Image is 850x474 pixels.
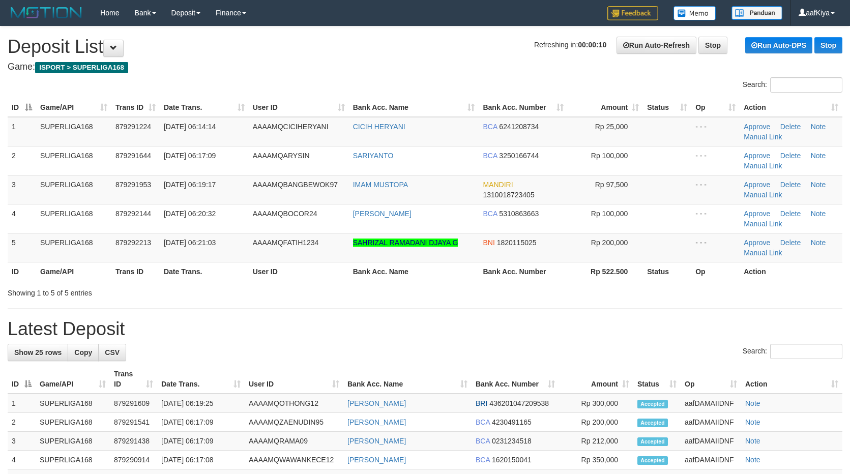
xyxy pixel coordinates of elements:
td: - - - [691,175,740,204]
td: - - - [691,233,740,262]
img: MOTION_logo.png [8,5,85,20]
td: 879291541 [110,413,157,432]
td: aafDAMAIIDNF [681,394,741,413]
th: Rp 522.500 [568,262,643,281]
td: SUPERLIGA168 [36,146,111,175]
td: 3 [8,175,36,204]
td: Rp 350,000 [559,451,633,469]
th: Amount: activate to sort column ascending [559,365,633,394]
a: Note [745,399,760,407]
span: BCA [476,456,490,464]
a: SARIYANTO [353,152,394,160]
span: BNI [483,239,494,247]
a: Note [745,437,760,445]
th: Action [740,262,842,281]
a: Delete [780,152,801,160]
img: Feedback.jpg [607,6,658,20]
h1: Deposit List [8,37,842,57]
a: Approve [744,152,770,160]
span: Copy 3250166744 to clipboard [499,152,539,160]
span: Copy [74,348,92,357]
label: Search: [743,77,842,93]
span: AAAAMQBOCOR24 [253,210,317,218]
div: Showing 1 to 5 of 5 entries [8,284,346,298]
th: Op: activate to sort column ascending [681,365,741,394]
a: Approve [744,181,770,189]
span: AAAAMQARYSIN [253,152,310,160]
th: Status [643,262,691,281]
td: 4 [8,204,36,233]
th: ID: activate to sort column descending [8,98,36,117]
td: AAAAMQOTHONG12 [245,394,343,413]
a: Manual Link [744,220,782,228]
span: Show 25 rows [14,348,62,357]
span: MANDIRI [483,181,513,189]
span: Rp 100,000 [591,152,628,160]
th: User ID: activate to sort column ascending [249,98,349,117]
a: Manual Link [744,162,782,170]
span: AAAAMQBANGBEWOK97 [253,181,338,189]
span: Refreshing in: [534,41,606,49]
span: BCA [476,418,490,426]
span: AAAAMQCICIHERYANI [253,123,329,131]
span: [DATE] 06:20:32 [164,210,216,218]
td: AAAAMQWAWANKECE12 [245,451,343,469]
td: AAAAMQRAMA09 [245,432,343,451]
td: aafDAMAIIDNF [681,451,741,469]
td: SUPERLIGA168 [36,394,110,413]
td: SUPERLIGA168 [36,175,111,204]
span: Accepted [637,419,668,427]
td: 2 [8,146,36,175]
span: Accepted [637,456,668,465]
td: [DATE] 06:19:25 [157,394,245,413]
img: Button%20Memo.svg [673,6,716,20]
th: Op [691,262,740,281]
span: Copy 5310863663 to clipboard [499,210,539,218]
td: - - - [691,146,740,175]
a: Note [811,181,826,189]
span: Rp 200,000 [591,239,628,247]
th: Date Trans.: activate to sort column ascending [160,98,249,117]
td: Rp 300,000 [559,394,633,413]
td: 3 [8,432,36,451]
span: 879291953 [115,181,151,189]
span: Copy 1820115025 to clipboard [497,239,537,247]
span: Copy 0231234518 to clipboard [492,437,532,445]
td: Rp 200,000 [559,413,633,432]
th: Action: activate to sort column ascending [740,98,842,117]
th: Status: activate to sort column ascending [643,98,691,117]
a: Approve [744,210,770,218]
span: BRI [476,399,487,407]
a: Delete [780,239,801,247]
td: 4 [8,451,36,469]
a: [PERSON_NAME] [347,418,406,426]
span: 879292144 [115,210,151,218]
th: Trans ID [111,262,160,281]
a: Delete [780,123,801,131]
td: SUPERLIGA168 [36,117,111,146]
td: aafDAMAIIDNF [681,413,741,432]
a: [PERSON_NAME] [353,210,412,218]
span: Copy 4230491165 to clipboard [492,418,532,426]
span: [DATE] 06:14:14 [164,123,216,131]
th: ID [8,262,36,281]
th: Bank Acc. Name: activate to sort column ascending [343,365,472,394]
td: 879291609 [110,394,157,413]
a: Stop [814,37,842,53]
th: Game/API: activate to sort column ascending [36,98,111,117]
th: Trans ID: activate to sort column ascending [110,365,157,394]
span: [DATE] 06:21:03 [164,239,216,247]
td: [DATE] 06:17:09 [157,432,245,451]
span: BCA [476,437,490,445]
img: panduan.png [731,6,782,20]
td: 1 [8,117,36,146]
a: Manual Link [744,191,782,199]
input: Search: [770,344,842,359]
td: AAAAMQZAENUDIN95 [245,413,343,432]
td: - - - [691,204,740,233]
h4: Game: [8,62,842,72]
td: [DATE] 06:17:08 [157,451,245,469]
th: Date Trans.: activate to sort column ascending [157,365,245,394]
span: Rp 97,500 [595,181,628,189]
td: aafDAMAIIDNF [681,432,741,451]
